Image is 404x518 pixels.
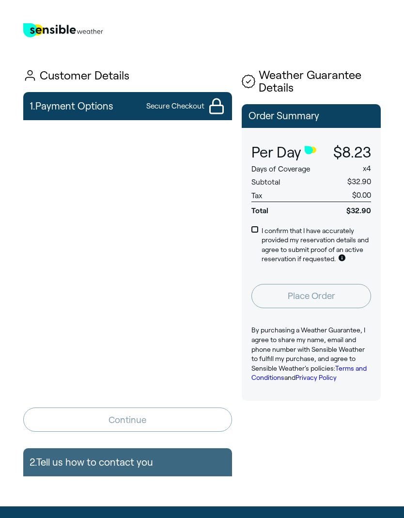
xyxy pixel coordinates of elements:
[23,408,232,432] button: Continue
[251,165,310,173] span: Days of Coverage
[326,202,371,216] span: $32.90
[251,178,280,186] span: Subtotal
[251,202,326,216] span: Total
[146,101,204,111] span: Secure Checkout
[251,284,371,308] button: Place Order
[295,374,337,381] a: Privacy Policy
[242,414,381,482] iframe: Customer reviews powered by Trustpilot
[333,144,371,160] span: $8.23
[23,69,232,82] h1: Customer Details
[249,110,374,121] p: Order Summary
[23,92,232,120] button: 1.Payment OptionsSecure Checkout
[347,177,371,186] span: $32.90
[262,226,371,264] p: I confirm that I have accurately provided my reservation details and agree to submit proof of an ...
[363,164,371,173] span: x 4
[23,374,232,396] iframe: PayPal-paypal
[251,144,301,161] span: Per Day
[251,326,371,383] p: By purchasing a Weather Guarantee, I agree to share my name, email and phone number with Sensible...
[251,191,262,200] span: Tax
[352,191,371,199] span: $0.00
[21,125,234,360] iframe: Secure payment input frame
[242,69,381,94] h1: Weather Guarantee Details
[30,95,113,117] h2: 1. Payment Options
